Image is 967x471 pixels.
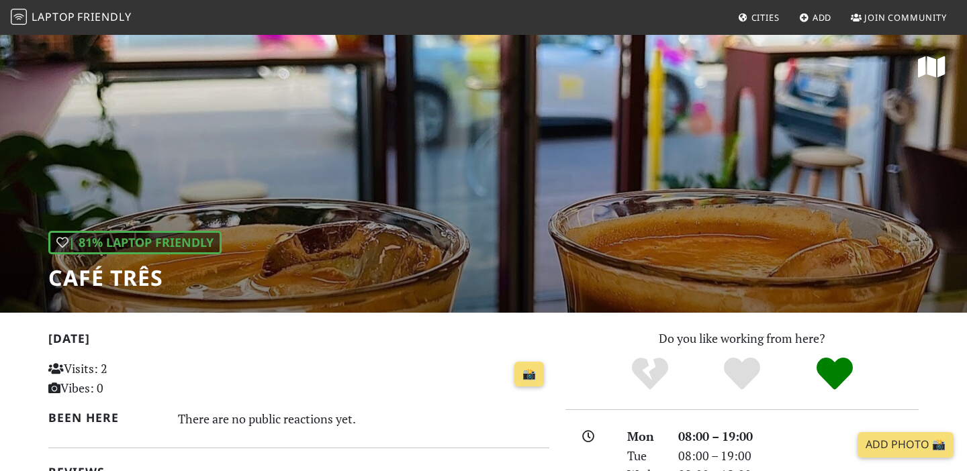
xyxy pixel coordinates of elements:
a: LaptopFriendly LaptopFriendly [11,6,132,30]
p: Visits: 2 Vibes: 0 [48,359,205,398]
a: Add Photo 📸 [858,432,954,458]
div: 08:00 – 19:00 [670,427,927,446]
div: Tue [619,446,670,466]
div: There are no public reactions yet. [178,408,550,429]
span: Friendly [77,9,131,24]
div: | 81% Laptop Friendly [48,231,222,254]
div: Mon [619,427,670,446]
a: 📸 [514,362,544,387]
a: Cities [733,5,785,30]
span: Add [813,11,832,23]
span: Join Community [864,11,947,23]
div: Yes [696,356,788,392]
h1: Café Três [48,265,222,291]
p: Do you like working from here? [565,329,919,348]
a: Join Community [845,5,952,30]
img: LaptopFriendly [11,9,27,25]
div: No [604,356,696,392]
a: Add [794,5,837,30]
h2: Been here [48,411,162,425]
span: Laptop [32,9,75,24]
div: Definitely! [788,356,881,392]
div: 08:00 – 19:00 [670,446,927,466]
h2: [DATE] [48,331,549,351]
span: Cities [751,11,780,23]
